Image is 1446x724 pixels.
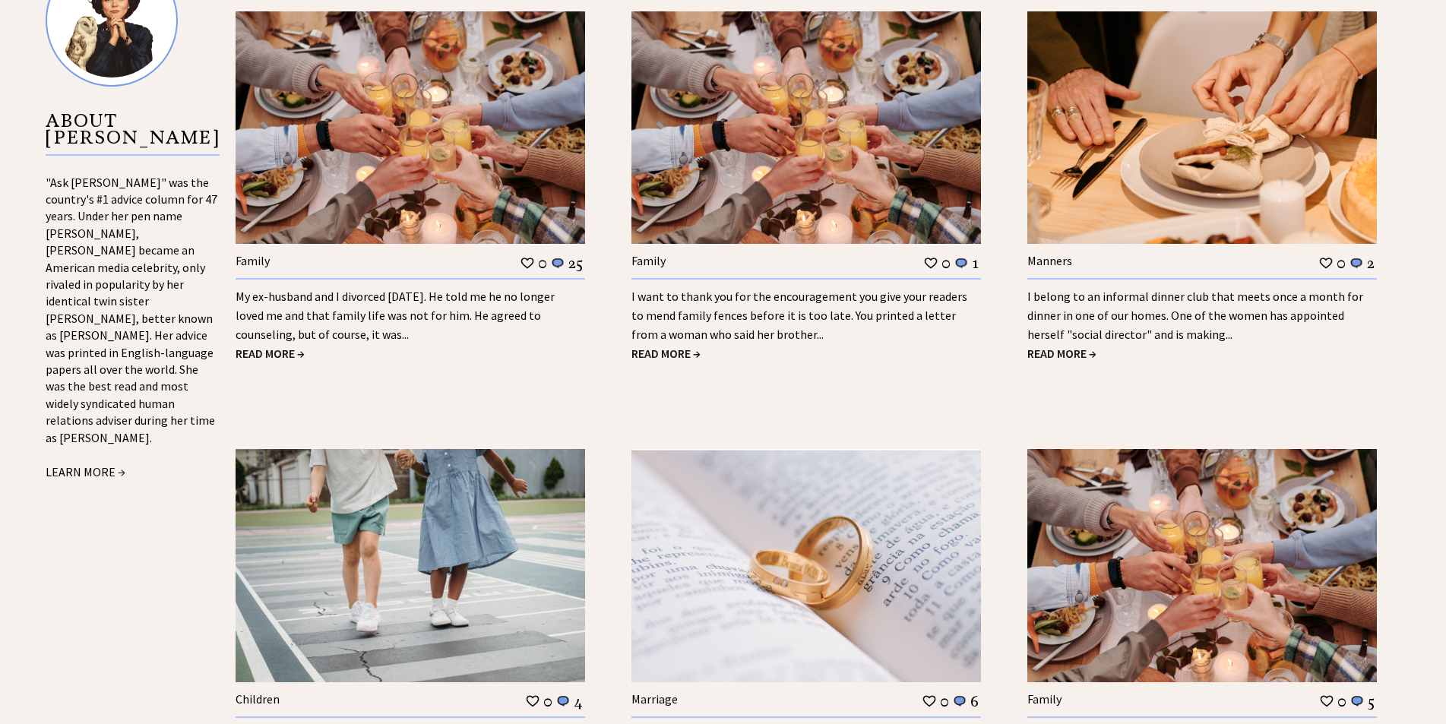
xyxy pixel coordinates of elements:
[1319,694,1334,708] img: heart_outline%201.png
[520,256,535,270] img: heart_outline%201.png
[631,253,666,268] a: Family
[537,253,548,273] td: 0
[923,256,938,270] img: heart_outline%201.png
[1027,289,1363,342] a: I belong to an informal dinner club that meets once a month for dinner in one of our homes. One o...
[1318,256,1334,270] img: heart_outline%201.png
[1349,257,1364,270] img: message_round%201.png
[46,112,220,156] p: ABOUT [PERSON_NAME]
[1027,449,1377,682] img: family.jpg
[631,449,981,682] img: marriage.jpg
[1337,691,1347,711] td: 0
[970,691,979,711] td: 6
[525,694,540,708] img: heart_outline%201.png
[1336,253,1346,273] td: 0
[555,694,571,708] img: message_round%201.png
[550,257,565,270] img: message_round%201.png
[1367,691,1375,711] td: 5
[236,253,270,268] a: Family
[952,694,967,708] img: message_round%201.png
[1366,253,1375,273] td: 2
[236,691,280,707] a: Children
[922,694,937,708] img: heart_outline%201.png
[631,346,701,361] a: READ MORE →
[46,174,220,482] div: "Ask [PERSON_NAME]" was the country's #1 advice column for 47 years. Under her pen name [PERSON_N...
[1027,691,1062,707] a: Family
[568,253,584,273] td: 25
[236,11,585,245] img: family.jpg
[46,464,125,479] a: LEARN MORE →
[971,253,979,273] td: 1
[941,253,951,273] td: 0
[1027,253,1072,268] a: Manners
[543,691,553,711] td: 0
[1027,11,1377,245] img: manners.jpg
[236,346,305,361] a: READ MORE →
[573,691,584,711] td: 4
[236,289,555,342] a: My ex-husband and I divorced [DATE]. He told me he no longer loved me and that family life was no...
[631,289,967,342] a: I want to thank you for the encouragement you give your readers to mend family fences before it i...
[939,691,950,711] td: 0
[631,691,678,707] a: Marriage
[236,449,585,682] img: children.jpg
[954,257,969,270] img: message_round%201.png
[631,11,981,245] img: family.jpg
[1027,346,1096,361] a: READ MORE →
[1349,694,1365,708] img: message_round%201.png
